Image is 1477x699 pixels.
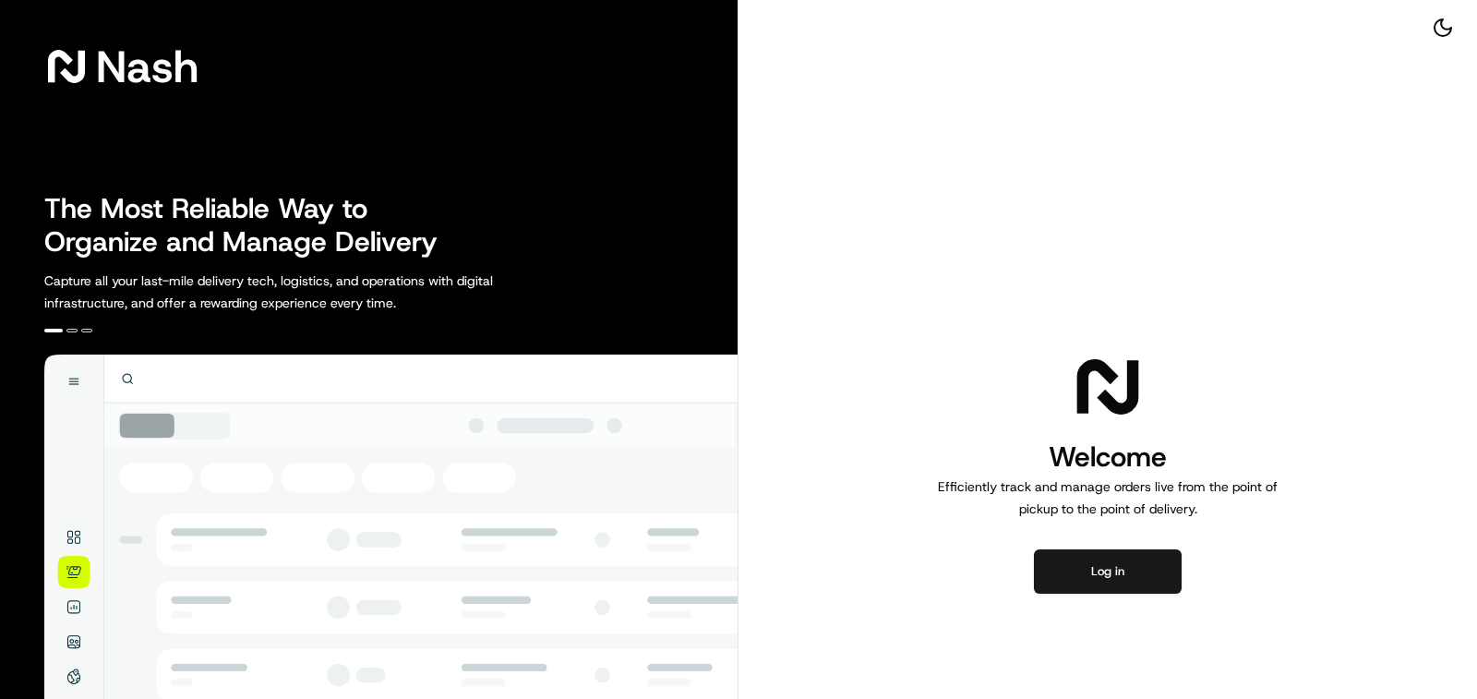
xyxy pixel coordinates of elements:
[931,476,1285,520] p: Efficiently track and manage orders live from the point of pickup to the point of delivery.
[96,48,198,85] span: Nash
[1034,549,1182,594] button: Log in
[931,439,1285,476] h1: Welcome
[44,192,458,259] h2: The Most Reliable Way to Organize and Manage Delivery
[44,270,576,314] p: Capture all your last-mile delivery tech, logistics, and operations with digital infrastructure, ...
